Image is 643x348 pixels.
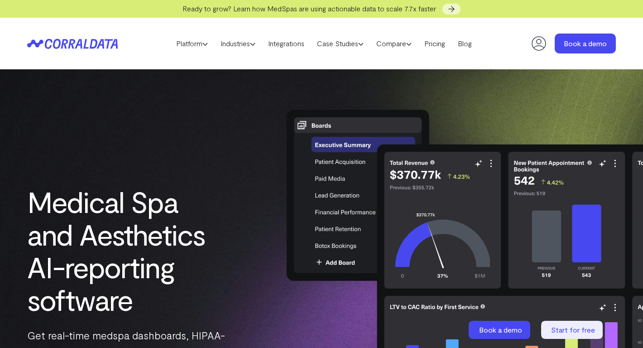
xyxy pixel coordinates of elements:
[479,325,522,334] span: Book a demo
[551,325,595,334] span: Start for free
[469,321,532,339] a: Book a demo
[27,185,226,316] h1: Medical Spa and Aesthetics AI-reporting software
[311,37,370,50] a: Case Studies
[555,34,616,53] a: Book a demo
[182,4,436,13] span: Ready to grow? Learn how MedSpas are using actionable data to scale 7.7x faster
[418,37,451,50] a: Pricing
[370,37,418,50] a: Compare
[451,37,478,50] a: Blog
[170,37,214,50] a: Platform
[214,37,262,50] a: Industries
[262,37,311,50] a: Integrations
[541,321,605,339] a: Start for free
